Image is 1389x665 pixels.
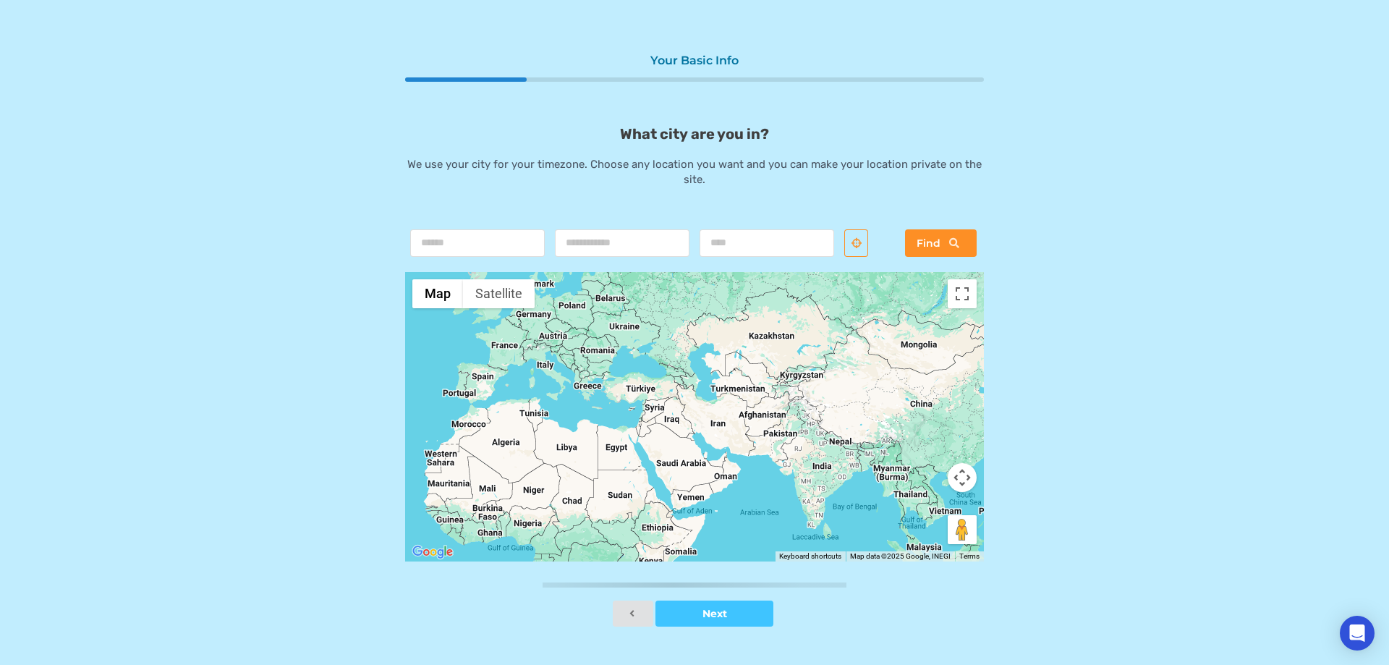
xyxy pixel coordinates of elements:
[948,279,977,308] button: Toggle fullscreen view
[412,54,977,70] div: Your Basic Info
[948,515,977,544] button: Drag Pegman onto the map to open Street View
[905,229,976,257] button: Find
[1340,616,1375,651] div: Open Intercom Messenger
[917,237,940,250] span: Find
[671,609,758,619] div: Next
[405,157,984,188] p: We use your city for your timezone. Choose any location you want and you can make your location p...
[948,463,977,492] button: Map camera controls
[959,552,980,560] a: Terms
[412,279,463,308] button: Show street map
[405,125,984,143] p: What city are you in?
[409,543,456,562] a: Open this area in Google Maps (opens a new window)
[655,601,773,627] button: Next
[409,543,456,562] img: Google
[850,552,951,560] span: Map data ©2025 Google, INEGI
[463,279,535,308] button: Show satellite imagery
[779,551,841,562] button: Keyboard shortcuts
